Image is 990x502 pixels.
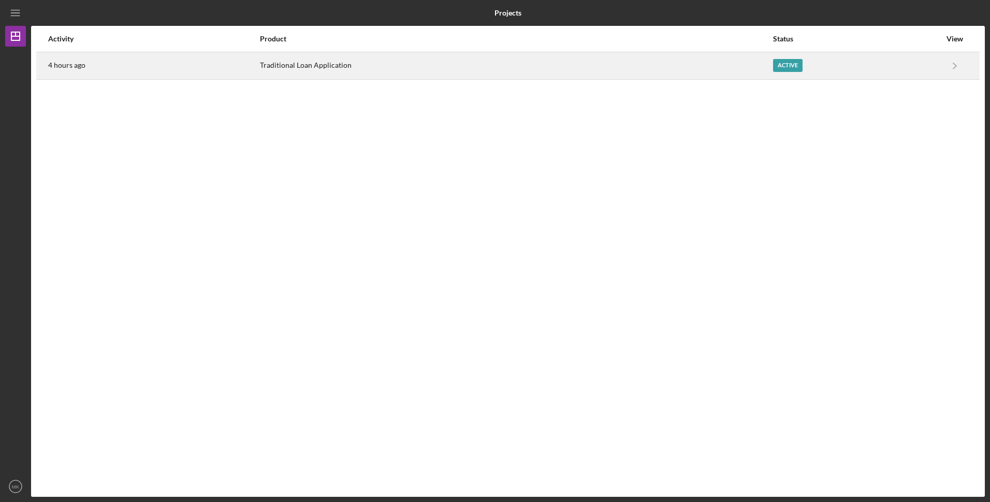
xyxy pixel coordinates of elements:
div: Product [260,35,771,43]
div: Status [773,35,941,43]
div: Active [773,59,803,72]
div: Traditional Loan Application [260,53,771,79]
b: Projects [494,9,521,17]
time: 2025-09-11 21:28 [48,61,85,69]
div: View [942,35,968,43]
button: MK [5,476,26,497]
text: MK [12,484,20,490]
div: Activity [48,35,259,43]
